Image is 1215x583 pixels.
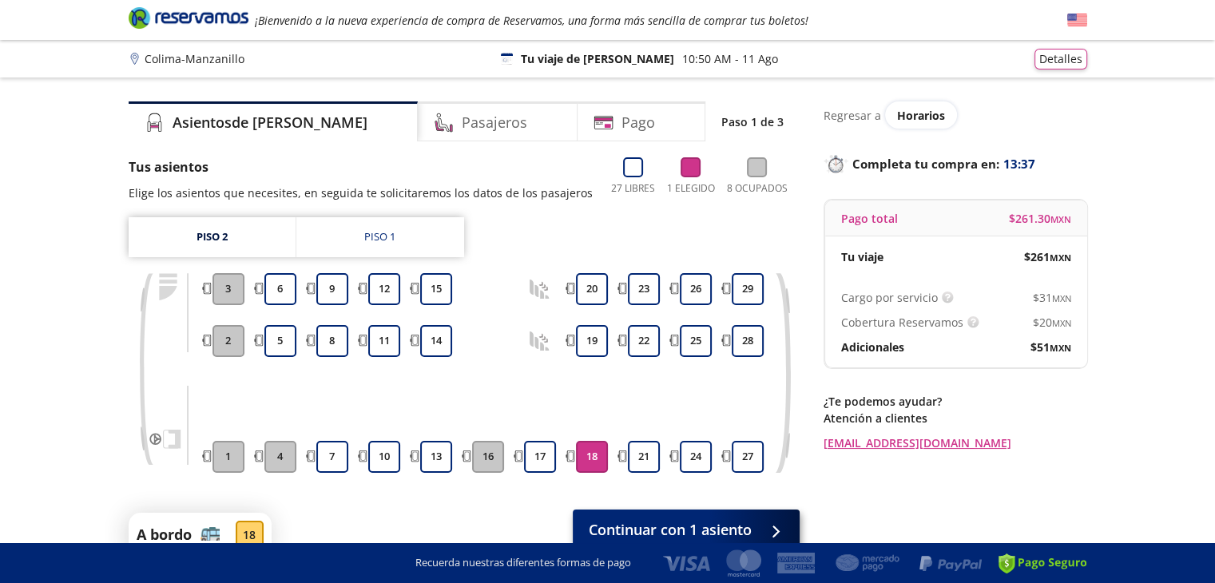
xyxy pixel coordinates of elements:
button: 15 [420,273,452,305]
button: 23 [628,273,660,305]
button: 22 [628,325,660,357]
button: 1 [212,441,244,473]
p: Tus asientos [129,157,593,176]
button: 24 [680,441,712,473]
a: Piso 1 [296,217,464,257]
span: 13:37 [1003,155,1035,173]
button: 4 [264,441,296,473]
button: Continuar con 1 asiento [573,510,800,549]
p: Colima - Manzanillo [145,50,244,67]
small: MXN [1050,252,1071,264]
p: Pago total [841,210,898,227]
p: Atención a clientes [824,410,1087,426]
p: A bordo [137,524,192,545]
em: ¡Bienvenido a la nueva experiencia de compra de Reservamos, una forma más sencilla de comprar tus... [255,13,808,28]
button: 21 [628,441,660,473]
p: Paso 1 de 3 [721,113,784,130]
p: 27 Libres [611,181,655,196]
button: 2 [212,325,244,357]
div: 18 [236,521,264,549]
p: Cargo por servicio [841,289,938,306]
i: Brand Logo [129,6,248,30]
p: Completa tu compra en : [824,153,1087,175]
small: MXN [1052,292,1071,304]
p: Regresar a [824,107,881,124]
button: 10 [368,441,400,473]
h4: Pasajeros [462,112,527,133]
button: 19 [576,325,608,357]
p: Cobertura Reservamos [841,314,963,331]
h4: Pago [621,112,655,133]
button: 18 [576,441,608,473]
button: 26 [680,273,712,305]
span: Continuar con 1 asiento [589,519,752,541]
a: Brand Logo [129,6,248,34]
button: 17 [524,441,556,473]
p: ¿Te podemos ayudar? [824,393,1087,410]
button: 14 [420,325,452,357]
button: 6 [264,273,296,305]
span: $ 51 [1030,339,1071,355]
h4: Asientos de [PERSON_NAME] [173,112,367,133]
small: MXN [1052,317,1071,329]
button: 13 [420,441,452,473]
button: 12 [368,273,400,305]
div: Regresar a ver horarios [824,101,1087,129]
p: 1 Elegido [667,181,715,196]
span: $ 20 [1033,314,1071,331]
span: $ 31 [1033,289,1071,306]
p: Recuerda nuestras diferentes formas de pago [415,555,631,571]
button: Detalles [1034,49,1087,69]
small: MXN [1050,213,1071,225]
button: 11 [368,325,400,357]
p: 8 Ocupados [727,181,788,196]
button: 25 [680,325,712,357]
button: 27 [732,441,764,473]
p: 10:50 AM - 11 Ago [682,50,778,67]
span: $ 261.30 [1009,210,1071,227]
p: Elige los asientos que necesites, en seguida te solicitaremos los datos de los pasajeros [129,184,593,201]
a: Piso 2 [129,217,296,257]
span: $ 261 [1024,248,1071,265]
button: 8 [316,325,348,357]
p: Tu viaje de [PERSON_NAME] [521,50,674,67]
p: Tu viaje [841,248,883,265]
a: [EMAIL_ADDRESS][DOMAIN_NAME] [824,434,1087,451]
button: 28 [732,325,764,357]
button: English [1067,10,1087,30]
button: 29 [732,273,764,305]
button: 5 [264,325,296,357]
button: 3 [212,273,244,305]
p: Adicionales [841,339,904,355]
button: 20 [576,273,608,305]
button: 9 [316,273,348,305]
div: Piso 1 [364,229,395,245]
button: 16 [472,441,504,473]
button: 7 [316,441,348,473]
span: Horarios [897,108,945,123]
small: MXN [1050,342,1071,354]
